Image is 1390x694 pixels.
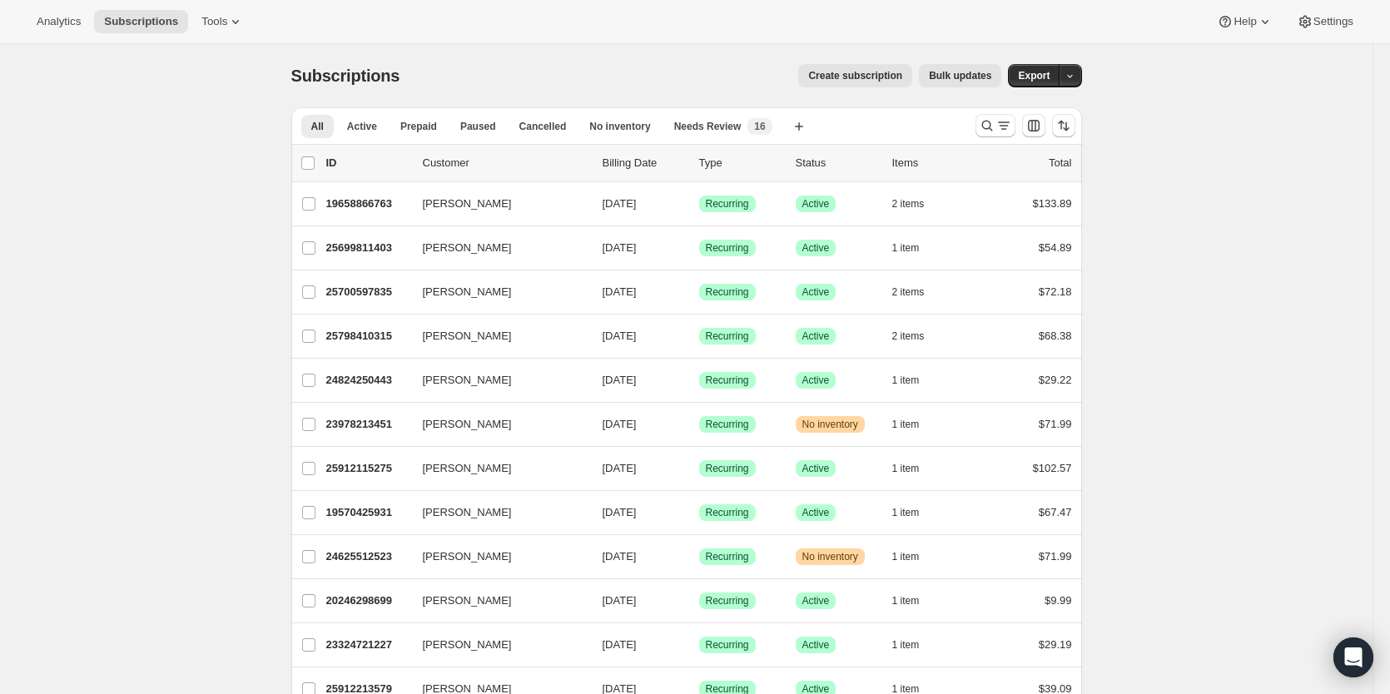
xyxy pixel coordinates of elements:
p: 25700597835 [326,284,410,300]
span: No inventory [589,120,650,133]
button: [PERSON_NAME] [413,499,579,526]
button: 2 items [892,280,943,304]
span: [DATE] [603,330,637,342]
span: Cancelled [519,120,567,133]
span: 1 item [892,550,920,563]
div: Type [699,155,782,171]
span: Active [347,120,377,133]
span: [DATE] [603,550,637,563]
p: 19658866763 [326,196,410,212]
p: 24625512523 [326,548,410,565]
span: 1 item [892,594,920,607]
p: Billing Date [603,155,686,171]
button: Sort the results [1052,114,1075,137]
button: Create new view [786,115,812,138]
button: Analytics [27,10,91,33]
span: [DATE] [603,506,637,518]
span: Recurring [706,285,749,299]
div: 25798410315[PERSON_NAME][DATE]SuccessRecurringSuccessActive2 items$68.38 [326,325,1072,348]
button: 2 items [892,325,943,348]
button: Customize table column order and visibility [1022,114,1045,137]
span: [PERSON_NAME] [423,460,512,477]
p: 24824250443 [326,372,410,389]
span: [PERSON_NAME] [423,240,512,256]
span: Active [802,241,830,255]
button: [PERSON_NAME] [413,411,579,438]
button: [PERSON_NAME] [413,455,579,482]
button: [PERSON_NAME] [413,587,579,614]
span: Analytics [37,15,81,28]
button: [PERSON_NAME] [413,235,579,261]
span: 2 items [892,285,925,299]
button: Bulk updates [919,64,1001,87]
div: 19570425931[PERSON_NAME][DATE]SuccessRecurringSuccessActive1 item$67.47 [326,501,1072,524]
div: 24625512523[PERSON_NAME][DATE]SuccessRecurringWarningNo inventory1 item$71.99 [326,545,1072,568]
span: Recurring [706,506,749,519]
span: $102.57 [1033,462,1072,474]
span: Export [1018,69,1050,82]
span: Needs Review [674,120,742,133]
span: [DATE] [603,241,637,254]
span: Active [802,330,830,343]
span: Prepaid [400,120,437,133]
div: 20246298699[PERSON_NAME][DATE]SuccessRecurringSuccessActive1 item$9.99 [326,589,1072,612]
span: $29.19 [1039,638,1072,651]
span: $68.38 [1039,330,1072,342]
span: Recurring [706,197,749,211]
span: Recurring [706,330,749,343]
span: [DATE] [603,197,637,210]
span: [DATE] [603,285,637,298]
p: 25699811403 [326,240,410,256]
button: 1 item [892,633,938,657]
span: [DATE] [603,594,637,607]
button: 1 item [892,457,938,480]
span: 16 [754,120,765,133]
span: Active [802,638,830,652]
span: $29.22 [1039,374,1072,386]
button: 1 item [892,369,938,392]
span: All [311,120,324,133]
p: 23978213451 [326,416,410,433]
span: Recurring [706,462,749,475]
button: [PERSON_NAME] [413,279,579,305]
p: ID [326,155,410,171]
span: [PERSON_NAME] [423,328,512,345]
button: [PERSON_NAME] [413,543,579,570]
span: Tools [201,15,227,28]
span: Active [802,374,830,387]
span: Active [802,285,830,299]
span: [PERSON_NAME] [423,372,512,389]
span: [PERSON_NAME] [423,592,512,609]
span: Recurring [706,374,749,387]
p: Customer [423,155,589,171]
span: $71.99 [1039,550,1072,563]
span: Help [1234,15,1256,28]
span: $54.89 [1039,241,1072,254]
span: [DATE] [603,374,637,386]
span: $72.18 [1039,285,1072,298]
span: Recurring [706,550,749,563]
button: 1 item [892,545,938,568]
button: Create subscription [798,64,912,87]
span: [PERSON_NAME] [423,548,512,565]
span: Recurring [706,638,749,652]
div: IDCustomerBilling DateTypeStatusItemsTotal [326,155,1072,171]
span: $133.89 [1033,197,1072,210]
span: 1 item [892,462,920,475]
span: Paused [460,120,496,133]
span: [PERSON_NAME] [423,284,512,300]
span: $67.47 [1039,506,1072,518]
span: Bulk updates [929,69,991,82]
div: 25912115275[PERSON_NAME][DATE]SuccessRecurringSuccessActive1 item$102.57 [326,457,1072,480]
span: 1 item [892,418,920,431]
div: 25700597835[PERSON_NAME][DATE]SuccessRecurringSuccessActive2 items$72.18 [326,280,1072,304]
span: Active [802,506,830,519]
div: 24824250443[PERSON_NAME][DATE]SuccessRecurringSuccessActive1 item$29.22 [326,369,1072,392]
div: Items [892,155,975,171]
span: Active [802,462,830,475]
button: 1 item [892,501,938,524]
span: 1 item [892,374,920,387]
button: Help [1207,10,1283,33]
span: Settings [1313,15,1353,28]
p: 20246298699 [326,592,410,609]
